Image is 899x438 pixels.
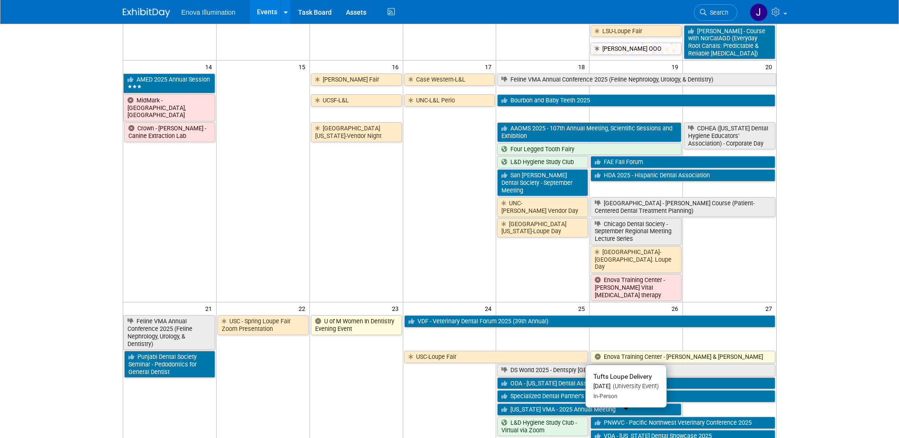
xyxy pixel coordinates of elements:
[610,383,659,390] span: (University Event)
[684,25,775,60] a: [PERSON_NAME] - Course with NorCalAGD (Everyday Root Canals: Predictable & Reliable [MEDICAL_DATA])
[497,364,775,376] a: DS World 2025 - Dentsply [GEOGRAPHIC_DATA]
[484,61,496,73] span: 17
[484,302,496,314] span: 24
[593,373,652,380] span: Tufts Loupe Delivery
[182,9,236,16] span: Enova Illumination
[497,218,588,237] a: [GEOGRAPHIC_DATA][US_STATE]-Loupe Day
[684,122,775,149] a: CDHEA ([US_STATE] Dental Hygiene Educators’ Association) - Corporate Day
[404,73,495,86] a: Case Western-L&L
[391,302,403,314] span: 23
[124,122,215,142] a: Crown - [PERSON_NAME] - Canine Extraction Lab
[497,156,588,168] a: L&D Hygiene Study Club
[311,315,402,335] a: U of M Women In Dentistry Evening Event
[497,417,588,436] a: L&D Hygiene Study Club - Virtual via Zoom
[218,315,309,335] a: USC - Spring Loupe Fair Zoom Presentation
[497,94,775,107] a: Bourbon and Baby Teeth 2025
[590,156,775,168] a: FAE Fall Forum
[298,302,309,314] span: 22
[590,43,681,55] a: [PERSON_NAME] OOO
[497,143,681,155] a: Four Legged Tooth Fairy
[497,377,775,390] a: ODA - [US_STATE] Dental Association 2025
[497,122,681,142] a: AAOMS 2025 - 107th Annual Meeting, Scientific Sessions and Exhibition
[311,94,402,107] a: UCSF-L&L
[123,73,215,93] a: AMED 2025 Annual Session
[577,61,589,73] span: 18
[123,94,215,121] a: MidMark - [GEOGRAPHIC_DATA], [GEOGRAPHIC_DATA]
[694,4,737,21] a: Search
[311,73,402,86] a: [PERSON_NAME] Fair
[404,315,775,328] a: VDF - Veterinary Dental Forum 2025 (39th Annual)
[671,302,682,314] span: 26
[391,61,403,73] span: 16
[590,218,681,245] a: Chicago Dental Society - September Regional Meeting Lecture Series
[590,274,681,301] a: Enova Training Center - [PERSON_NAME] Vital [MEDICAL_DATA] therapy
[404,94,495,107] a: UNC-L&L Perio
[764,302,776,314] span: 27
[577,302,589,314] span: 25
[123,8,170,18] img: ExhibitDay
[298,61,309,73] span: 15
[497,73,776,86] a: Feline VMA Annual Conference 2025 (Feline Nephrology, Urology, & Dentistry)
[590,351,775,363] a: Enova Training Center - [PERSON_NAME] & [PERSON_NAME]
[593,393,617,400] span: In-Person
[204,302,216,314] span: 21
[124,351,215,378] a: Punjabi Dental Society Seminar - Pedodontics for General Dentist
[311,122,402,142] a: [GEOGRAPHIC_DATA][US_STATE]-Vendor Night
[590,25,681,37] a: LSU-Loupe Fair
[764,61,776,73] span: 20
[590,169,775,182] a: HDA 2025 - Hispanic Dental Association
[707,9,728,16] span: Search
[204,61,216,73] span: 14
[123,315,215,350] a: Feline VMA Annual Conference 2025 (Feline Nephrology, Urology, & Dentistry)
[671,61,682,73] span: 19
[590,246,681,273] a: [GEOGRAPHIC_DATA]-[GEOGRAPHIC_DATA]. Loupe Day
[497,390,775,402] a: Specialized Dental Partner’s Annual Vision Summit
[497,169,588,196] a: San [PERSON_NAME] Dental Society - September Meeting
[497,403,681,416] a: [US_STATE] VMA - 2025 Annual Meeting
[590,417,775,429] a: PNWVC - Pacific Northwest Veterinary Conference 2025
[750,3,768,21] img: Janelle Tlusty
[593,383,659,391] div: [DATE]
[404,351,589,363] a: USC-Loupe Fair
[497,197,588,217] a: UNC-[PERSON_NAME] Vendor Day
[590,197,775,217] a: [GEOGRAPHIC_DATA] - [PERSON_NAME] Course (Patient-Centered Dental Treatment Planning)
